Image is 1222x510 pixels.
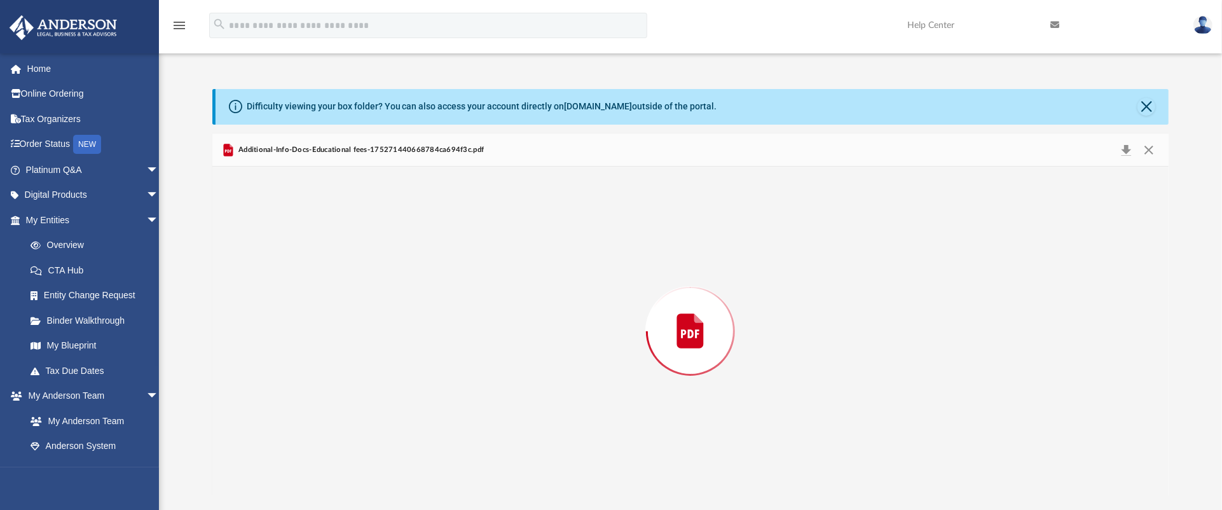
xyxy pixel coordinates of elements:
[18,408,165,434] a: My Anderson Team
[9,132,178,158] a: Order StatusNEW
[9,183,178,208] a: Digital Productsarrow_drop_down
[146,383,172,410] span: arrow_drop_down
[18,434,172,459] a: Anderson System
[172,24,187,33] a: menu
[1137,98,1155,116] button: Close
[18,308,178,333] a: Binder Walkthrough
[18,258,178,283] a: CTA Hub
[9,383,172,409] a: My Anderson Teamarrow_drop_down
[73,135,101,154] div: NEW
[1193,16,1212,34] img: User Pic
[236,144,484,156] span: Additional-Info-Docs-Educational fees-175271440668784ca694f3c.pdf
[565,101,633,111] a: [DOMAIN_NAME]
[212,17,226,31] i: search
[212,134,1169,495] div: Preview
[18,333,172,359] a: My Blueprint
[1115,141,1138,159] button: Download
[1137,141,1160,159] button: Close
[9,81,178,107] a: Online Ordering
[18,283,178,308] a: Entity Change Request
[9,56,178,81] a: Home
[18,233,178,258] a: Overview
[172,18,187,33] i: menu
[146,207,172,233] span: arrow_drop_down
[6,15,121,40] img: Anderson Advisors Platinum Portal
[9,207,178,233] a: My Entitiesarrow_drop_down
[9,106,178,132] a: Tax Organizers
[247,100,717,113] div: Difficulty viewing your box folder? You can also access your account directly on outside of the p...
[9,157,178,183] a: Platinum Q&Aarrow_drop_down
[146,157,172,183] span: arrow_drop_down
[18,458,172,484] a: Client Referrals
[18,358,178,383] a: Tax Due Dates
[146,183,172,209] span: arrow_drop_down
